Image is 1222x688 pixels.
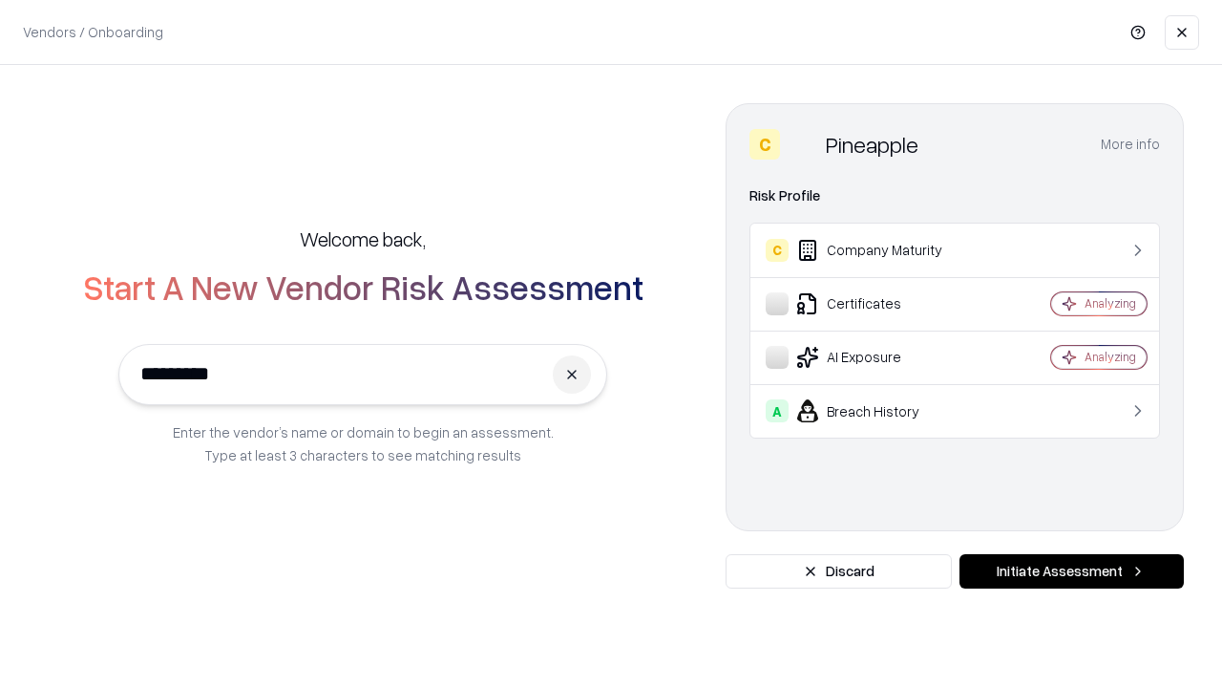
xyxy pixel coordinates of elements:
[83,268,643,306] h2: Start A New Vendor Risk Assessment
[788,129,818,160] img: Pineapple
[826,129,918,160] div: Pineapple
[766,346,994,369] div: AI Exposure
[766,292,994,315] div: Certificates
[1085,295,1136,312] div: Analyzing
[173,420,554,466] p: Enter the vendor’s name or domain to begin an assessment. Type at least 3 characters to see match...
[766,399,789,422] div: A
[300,226,426,252] h5: Welcome back,
[749,129,780,160] div: C
[1085,349,1136,365] div: Analyzing
[766,239,994,262] div: Company Maturity
[766,239,789,262] div: C
[726,554,952,589] button: Discard
[23,22,163,42] p: Vendors / Onboarding
[749,184,1160,207] div: Risk Profile
[1101,127,1160,161] button: More info
[959,554,1184,589] button: Initiate Assessment
[766,399,994,422] div: Breach History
